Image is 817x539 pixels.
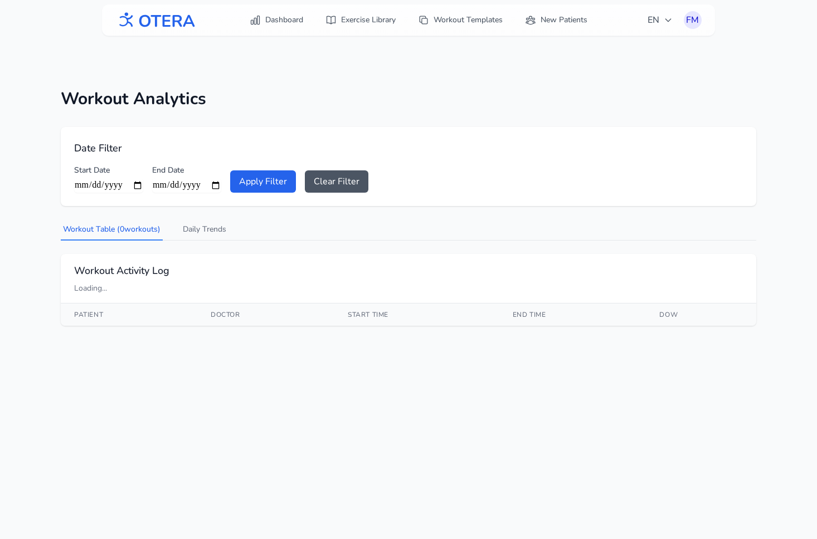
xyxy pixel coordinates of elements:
[61,303,197,326] th: Patient
[115,8,196,33] img: OTERA logo
[319,10,402,30] a: Exercise Library
[74,140,743,156] h2: Date Filter
[305,170,368,193] button: Clear Filter
[74,263,743,278] h2: Workout Activity Log
[243,10,310,30] a: Dashboard
[648,13,673,27] span: EN
[518,10,594,30] a: New Patients
[197,303,334,326] th: Doctor
[646,303,756,326] th: DOW
[684,11,702,29] button: FM
[74,165,143,176] label: Start Date
[61,89,756,109] h1: Workout Analytics
[230,170,296,193] button: Apply Filter
[61,219,163,241] button: Workout Table (0workouts)
[74,283,743,294] div: Loading...
[152,165,221,176] label: End Date
[334,303,499,326] th: Start Time
[499,303,646,326] th: End Time
[181,219,228,241] button: Daily Trends
[411,10,509,30] a: Workout Templates
[641,9,679,31] button: EN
